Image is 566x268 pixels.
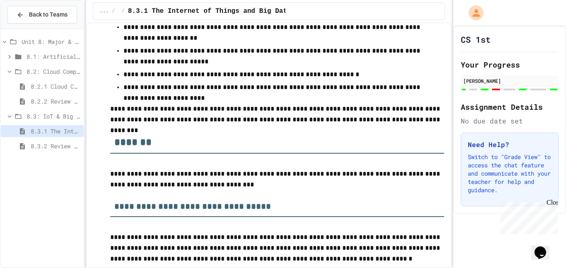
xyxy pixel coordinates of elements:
h1: CS 1st [461,34,491,45]
div: My Account [460,3,486,22]
iframe: chat widget [497,199,558,234]
div: No due date set [461,116,559,126]
span: 8.2.2 Review - Cloud Computing [31,97,80,106]
span: 8.2: Cloud Computing [27,67,80,76]
button: Back to Teams [7,6,77,24]
p: Switch to "Grade View" to access the chat feature and communicate with your teacher for help and ... [468,153,551,194]
span: Unit 8: Major & Emerging Technologies [22,37,80,46]
iframe: chat widget [531,235,558,260]
span: 8.3.2 Review - The Internet of Things and Big Data [31,142,80,150]
span: / [112,8,115,14]
span: 8.1: Artificial Intelligence Basics [27,52,80,61]
h2: Assignment Details [461,101,559,113]
div: [PERSON_NAME] [463,77,556,85]
span: 8.3: IoT & Big Data [27,112,80,121]
span: 8.3.1 The Internet of Things and Big Data: Our Connected Digital World [31,127,80,135]
span: Back to Teams [29,10,68,19]
h3: Need Help? [468,140,551,150]
span: 8.2.1 Cloud Computing: Transforming the Digital World [31,82,80,91]
span: / [122,8,125,14]
h2: Your Progress [461,59,559,70]
div: Chat with us now!Close [3,3,57,53]
span: 8.3.1 The Internet of Things and Big Data: Our Connected Digital World [128,6,406,16]
span: ... [100,8,109,14]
